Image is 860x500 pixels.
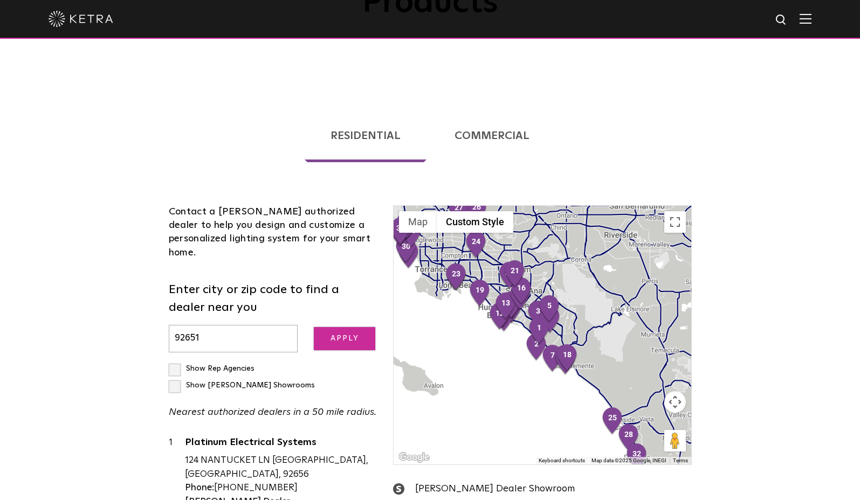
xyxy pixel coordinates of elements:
a: Commercial [429,109,556,162]
input: Apply [314,327,375,350]
img: Google [396,450,432,464]
div: 14 [509,282,532,311]
a: Residential [305,109,426,162]
div: [PERSON_NAME] Dealer Showroom [393,481,691,497]
div: Contact a [PERSON_NAME] authorized dealer to help you design and customize a personalized lightin... [169,205,377,260]
div: 15 [554,344,576,373]
div: 25 [601,407,624,436]
div: 12 [489,302,511,331]
div: 5 [538,295,561,324]
div: 7 [541,344,564,373]
div: 17 [554,347,577,376]
p: Nearest authorized dealers in a 50 mile radius. [169,405,377,420]
div: 28 [617,423,640,453]
div: 23 [445,263,467,292]
div: 16 [510,277,533,306]
img: Hamburger%20Nav.svg [800,13,811,24]
button: Keyboard shortcuts [539,457,585,464]
div: 35 [395,212,418,241]
span: Map data ©2025 Google, INEGI [591,457,666,463]
div: 124 NANTUCKET LN [GEOGRAPHIC_DATA], [GEOGRAPHIC_DATA], 92656 [185,454,377,481]
button: Map camera controls [664,391,686,413]
strong: Phone: [185,483,214,492]
div: 11 [500,291,522,320]
a: Platinum Electrical Systems [185,438,377,451]
div: 20 [498,261,521,290]
div: 4 [539,305,561,335]
button: Drag Pegman onto the map to open Street View [664,430,686,452]
div: 30 [395,235,417,265]
div: 2 [525,333,548,362]
input: Enter city or zip code [169,325,298,352]
button: Custom Style [437,211,513,233]
div: 31 [400,220,423,249]
img: ketra-logo-2019-white [49,11,113,27]
div: [PHONE_NUMBER] [185,481,377,495]
label: Show Rep Agencies [169,365,254,372]
a: Terms (opens in new tab) [673,457,688,463]
img: search icon [775,13,788,27]
div: 32 [625,443,648,472]
button: Show street map [399,211,437,233]
div: 19 [469,279,491,308]
button: Toggle fullscreen view [664,211,686,233]
label: Enter city or zip code to find a dealer near you [169,281,377,317]
div: 24 [465,231,487,260]
div: 13 [494,292,517,321]
div: 29 [397,241,420,270]
div: 1 [528,317,551,346]
a: Open this area in Google Maps (opens a new window) [396,450,432,464]
img: showroom_icon.png [393,483,404,495]
div: 21 [504,260,526,289]
label: Show [PERSON_NAME] Showrooms [169,381,315,389]
div: 26 [465,196,488,225]
div: 18 [556,344,579,373]
div: 3 [527,300,549,329]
